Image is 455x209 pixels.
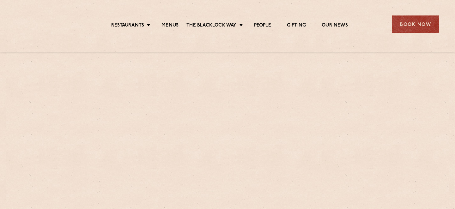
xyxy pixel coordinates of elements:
[392,15,439,33] div: Book Now
[161,22,179,29] a: Menus
[322,22,348,29] a: Our News
[111,22,144,29] a: Restaurants
[186,22,236,29] a: The Blacklock Way
[254,22,271,29] a: People
[287,22,306,29] a: Gifting
[16,6,70,42] img: svg%3E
